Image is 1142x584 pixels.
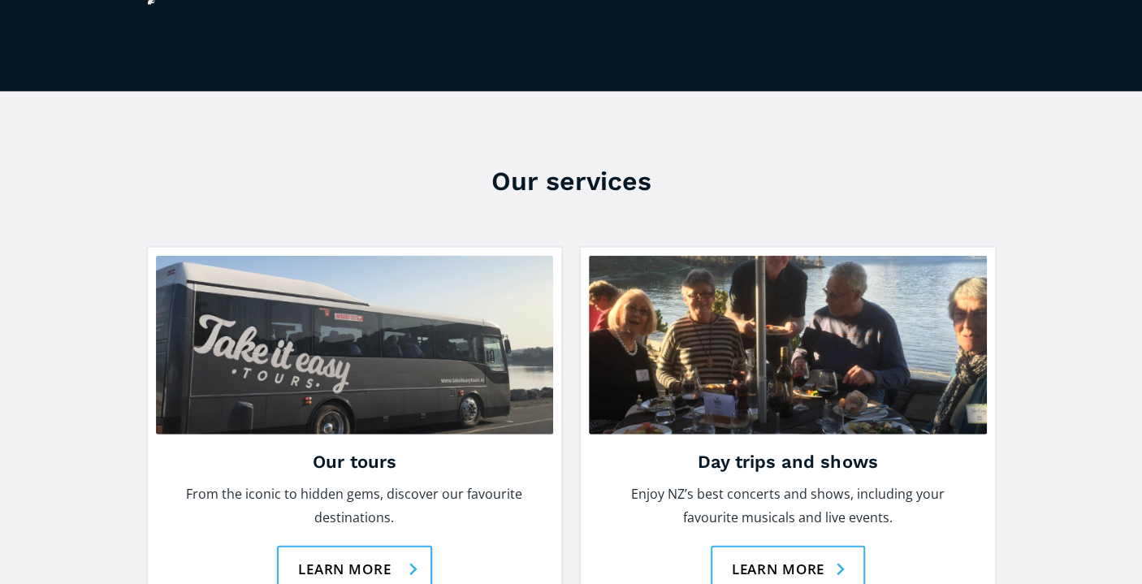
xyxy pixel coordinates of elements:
[605,451,971,474] h4: Day trips and shows
[589,256,987,435] img: Take it Easy Happy customers enjoying trip
[172,451,538,474] h4: Our tours
[172,482,538,530] p: From the iconic to hidden gems, discover our favourite destinations.
[605,482,971,530] p: Enjoy NZ’s best concerts and shows, including your favourite musicals and live events.
[156,256,554,435] img: Take it Easy Tours coach on the road
[146,165,997,197] h3: Our services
